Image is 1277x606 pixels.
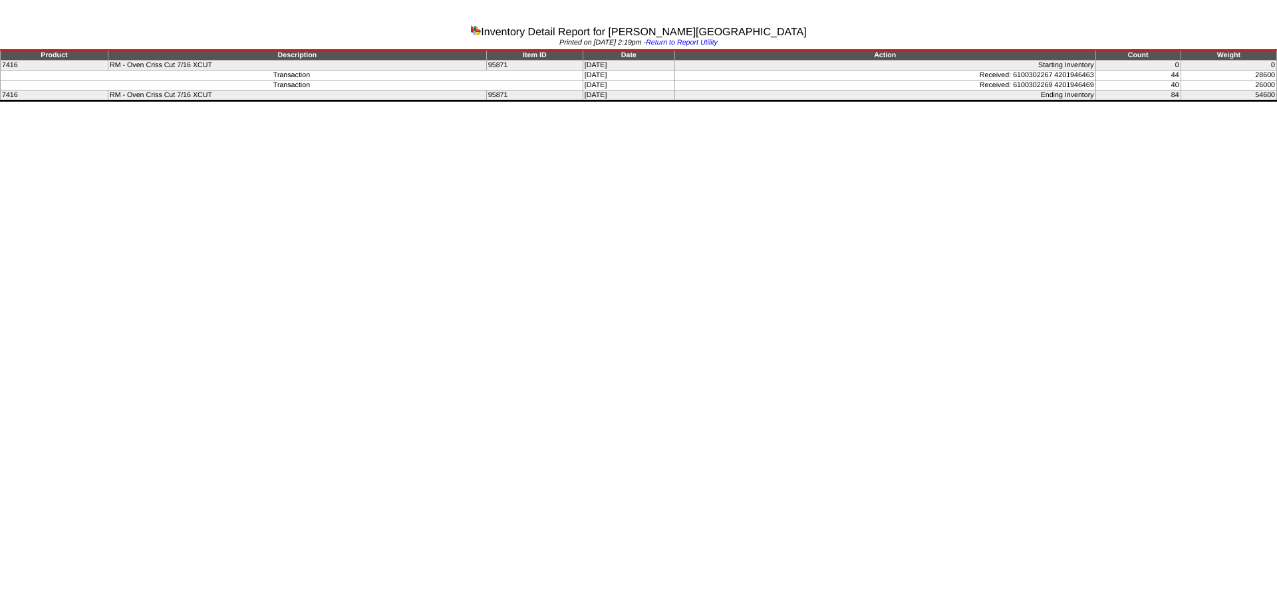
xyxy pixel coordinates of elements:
td: [DATE] [583,90,674,101]
td: Product [1,50,108,61]
td: Action [674,50,1095,61]
td: [DATE] [583,80,674,90]
td: Starting Inventory [674,61,1095,71]
td: 28600 [1181,71,1276,80]
td: [DATE] [583,71,674,80]
td: Transaction [1,80,583,90]
td: 40 [1095,80,1181,90]
td: 95871 [486,61,583,71]
td: 7416 [1,90,108,101]
td: [DATE] [583,61,674,71]
td: RM - Oven Criss Cut 7/16 XCUT [108,61,486,71]
td: Count [1095,50,1181,61]
td: Received: 6100302267 4201946463 [674,71,1095,80]
td: Ending Inventory [674,90,1095,101]
td: Transaction [1,71,583,80]
td: 0 [1095,61,1181,71]
td: 54600 [1181,90,1276,101]
td: Date [583,50,674,61]
td: Description [108,50,486,61]
td: RM - Oven Criss Cut 7/16 XCUT [108,90,486,101]
td: 7416 [1,61,108,71]
td: 95871 [486,90,583,101]
td: Item ID [486,50,583,61]
img: graph.gif [470,25,481,35]
td: 26000 [1181,80,1276,90]
td: Received: 6100302269 4201946469 [674,80,1095,90]
td: Weight [1181,50,1276,61]
td: 0 [1181,61,1276,71]
td: 44 [1095,71,1181,80]
td: 84 [1095,90,1181,101]
a: Return to Report Utility [646,39,718,47]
